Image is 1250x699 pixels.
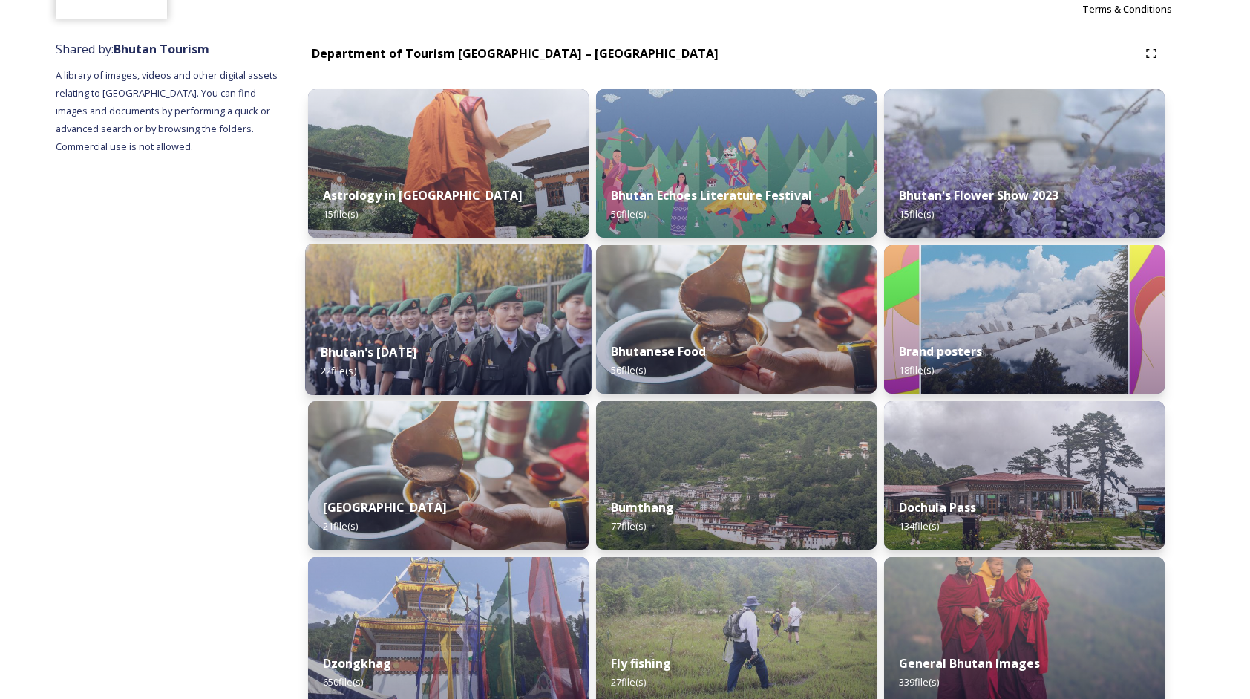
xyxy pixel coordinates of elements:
span: 56 file(s) [611,363,646,377]
strong: Astrology in [GEOGRAPHIC_DATA] [323,187,523,204]
strong: General Bhutan Images [899,655,1040,672]
strong: Bhutan's [DATE] [321,344,417,360]
span: 18 file(s) [899,363,934,377]
span: 77 file(s) [611,519,646,533]
span: Terms & Conditions [1082,2,1172,16]
span: 15 file(s) [899,207,934,221]
span: 650 file(s) [323,675,363,689]
span: Shared by: [56,41,209,57]
img: Bumthang%2520180723%2520by%2520Amp%2520Sripimanwat-20.jpg [596,401,877,550]
strong: [GEOGRAPHIC_DATA] [323,499,447,516]
span: A library of images, videos and other digital assets relating to [GEOGRAPHIC_DATA]. You can find ... [56,68,280,153]
strong: Bhutanese Food [611,343,706,360]
strong: Bhutan Echoes Literature Festival [611,187,812,204]
img: 2022-10-01%252011.41.43.jpg [884,401,1165,550]
span: 339 file(s) [899,675,939,689]
strong: Brand posters [899,343,982,360]
span: 27 file(s) [611,675,646,689]
img: Bumdeling%2520090723%2520by%2520Amp%2520Sripimanwat-4.jpg [596,245,877,394]
span: 21 file(s) [323,519,358,533]
img: Bhutan%2520National%2520Day10.jpg [305,244,592,395]
img: Bumdeling%2520090723%2520by%2520Amp%2520Sripimanwat-4%25202.jpg [308,401,589,550]
strong: Bhutan Tourism [114,41,209,57]
img: Bhutan%2520Flower%2520Show2.jpg [884,89,1165,238]
span: 50 file(s) [611,207,646,221]
span: 15 file(s) [323,207,358,221]
strong: Bumthang [611,499,674,516]
img: Bhutan_Believe_800_1000_4.jpg [884,245,1165,394]
img: _SCH1465.jpg [308,89,589,238]
strong: Dzongkhag [323,655,391,672]
strong: Fly fishing [611,655,671,672]
strong: Dochula Pass [899,499,976,516]
span: 22 file(s) [321,364,356,377]
span: 134 file(s) [899,519,939,533]
strong: Department of Tourism [GEOGRAPHIC_DATA] – [GEOGRAPHIC_DATA] [312,45,719,62]
img: Bhutan%2520Echoes7.jpg [596,89,877,238]
strong: Bhutan's Flower Show 2023 [899,187,1058,204]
